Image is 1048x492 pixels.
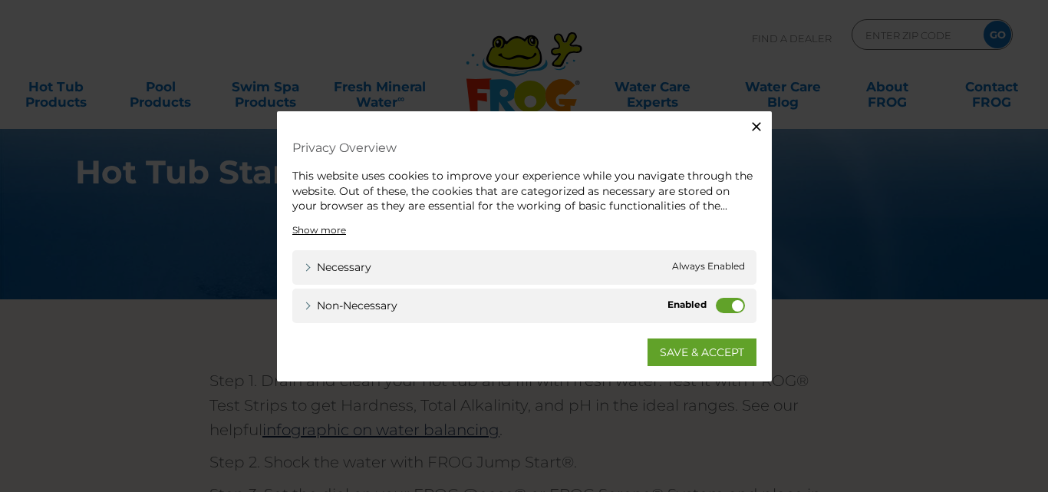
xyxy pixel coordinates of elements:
a: Non-necessary [304,297,397,313]
h4: Privacy Overview [292,134,756,161]
a: Necessary [304,259,371,275]
a: SAVE & ACCEPT [648,338,756,365]
span: Always Enabled [672,259,745,275]
a: Show more [292,223,346,236]
div: This website uses cookies to improve your experience while you navigate through the website. Out ... [292,169,756,214]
